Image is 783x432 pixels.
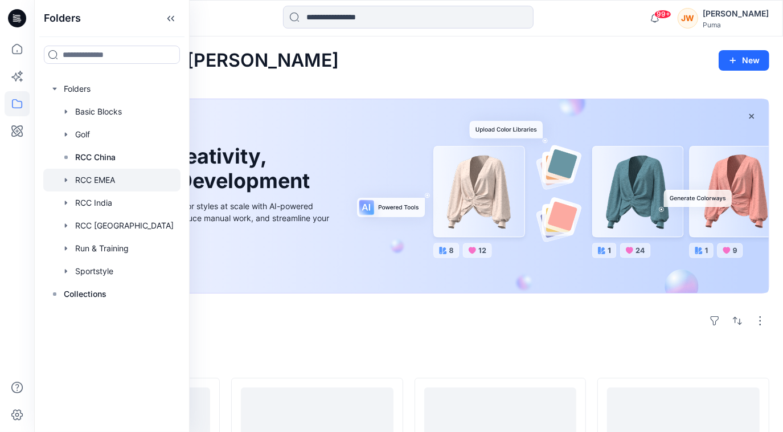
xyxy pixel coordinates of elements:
h2: Welcome back, [PERSON_NAME] [48,50,339,71]
p: RCC China [75,150,116,164]
div: Explore ideas faster and recolor styles at scale with AI-powered tools that boost creativity, red... [76,200,332,236]
h1: Unleash Creativity, Speed Up Development [76,144,315,193]
div: Puma [703,21,769,29]
button: New [719,50,769,71]
span: 99+ [654,10,671,19]
div: JW [678,8,698,28]
h4: Styles [48,353,769,366]
p: Collections [64,287,106,301]
div: [PERSON_NAME] [703,7,769,21]
a: Discover more [76,250,332,272]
